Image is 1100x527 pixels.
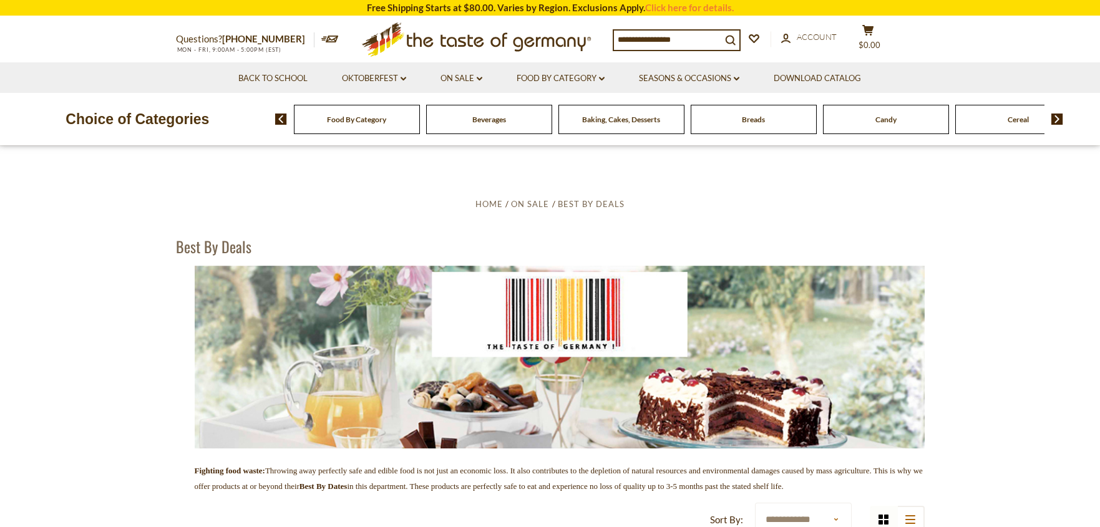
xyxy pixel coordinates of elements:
a: Account [781,31,837,44]
a: Beverages [472,115,506,124]
a: Best By Deals [558,199,625,209]
img: next arrow [1051,114,1063,125]
span: Fighting food waste: [195,466,265,475]
a: Food By Category [327,115,386,124]
a: On Sale [511,199,549,209]
span: in this department. These products are perfectly safe to eat and experience no loss of quality up... [195,466,923,491]
a: [PHONE_NUMBER] [222,33,305,44]
a: Seasons & Occasions [639,72,739,85]
p: Questions? [176,31,314,47]
img: the-taste-of-germany-barcode-3.jpg [195,266,925,448]
span: $0.00 [859,40,880,50]
span: Throwing away perfectly safe and edible food is not just an economic loss. It also contributes to... [195,466,923,491]
a: Click here for details. [645,2,734,13]
strong: Best By Dates [299,481,348,491]
h1: Best By Deals [176,237,251,256]
button: $0.00 [850,24,887,56]
a: Food By Category [517,72,605,85]
a: Home [475,199,503,209]
a: Candy [875,115,897,124]
a: On Sale [440,72,482,85]
span: Account [797,32,837,42]
a: Back to School [238,72,308,85]
img: previous arrow [275,114,287,125]
a: Download Catalog [774,72,861,85]
a: Baking, Cakes, Desserts [582,115,660,124]
a: Oktoberfest [342,72,406,85]
span: MON - FRI, 9:00AM - 5:00PM (EST) [176,46,282,53]
a: Cereal [1008,115,1029,124]
a: Breads [742,115,765,124]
